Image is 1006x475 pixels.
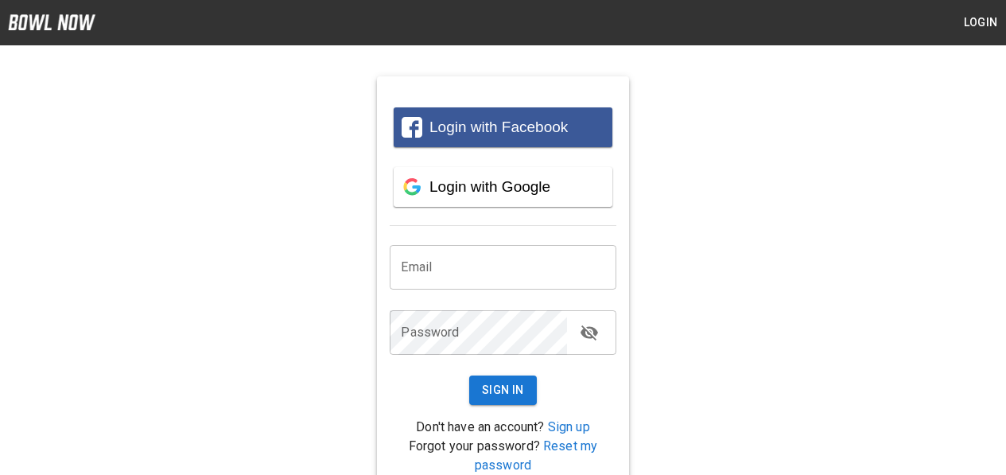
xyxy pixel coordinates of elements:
[573,317,605,348] button: toggle password visibility
[429,119,568,135] span: Login with Facebook
[394,167,612,207] button: Login with Google
[8,14,95,30] img: logo
[955,8,1006,37] button: Login
[390,418,616,437] p: Don't have an account?
[394,107,612,147] button: Login with Facebook
[469,376,537,405] button: Sign In
[475,438,597,473] a: Reset my password
[548,419,590,434] a: Sign up
[429,178,550,195] span: Login with Google
[390,437,616,475] p: Forgot your password?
